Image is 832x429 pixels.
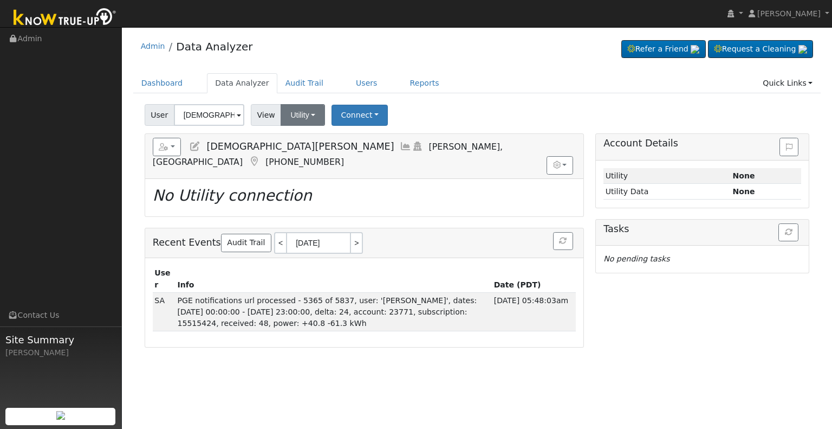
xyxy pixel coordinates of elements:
a: Map [248,156,260,167]
img: Know True-Up [8,6,122,30]
img: retrieve [691,45,699,54]
td: [DATE] 05:48:03am [492,293,576,331]
th: Info [175,266,492,293]
a: < [274,232,286,254]
td: PGE notifications url processed - 5365 of 5837, user: '[PERSON_NAME]', dates: [DATE] 00:00:00 - [... [175,293,492,331]
span: [PERSON_NAME] [757,9,821,18]
a: > [351,232,363,254]
a: Quick Links [755,73,821,93]
a: Data Analyzer [176,40,252,53]
strong: None [732,187,755,196]
i: No Utility connection [153,187,312,204]
h5: Tasks [603,223,801,235]
a: Admin [141,42,165,50]
th: User [153,266,175,293]
span: User [145,104,174,126]
a: Edit User (25783) [189,141,201,152]
a: Multi-Series Graph [400,141,412,152]
span: [PHONE_NUMBER] [265,157,344,167]
span: Site Summary [5,332,116,347]
img: retrieve [798,45,807,54]
i: No pending tasks [603,254,669,263]
h5: Recent Events [153,232,576,254]
td: Utility [603,168,731,184]
button: Connect [331,105,388,126]
input: Select a User [174,104,244,126]
h5: Account Details [603,138,801,149]
div: [PERSON_NAME] [5,347,116,358]
a: Data Analyzer [207,73,277,93]
strong: ID: null, authorized: None [732,171,755,180]
a: Audit Trail [277,73,331,93]
button: Issue History [779,138,798,156]
a: Users [348,73,386,93]
span: [DEMOGRAPHIC_DATA][PERSON_NAME] [206,141,394,152]
a: Request a Cleaning [708,40,813,59]
button: Utility [281,104,325,126]
a: Dashboard [133,73,191,93]
a: Audit Trail [221,234,271,252]
span: View [251,104,282,126]
img: retrieve [56,411,65,420]
td: SDP Admin [153,293,175,331]
a: Refer a Friend [621,40,706,59]
th: Date (PDT) [492,266,576,293]
a: Login As (last Never) [412,141,424,152]
td: Utility Data [603,184,731,200]
a: Reports [402,73,447,93]
button: Refresh [778,223,798,242]
button: Refresh [553,232,573,251]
